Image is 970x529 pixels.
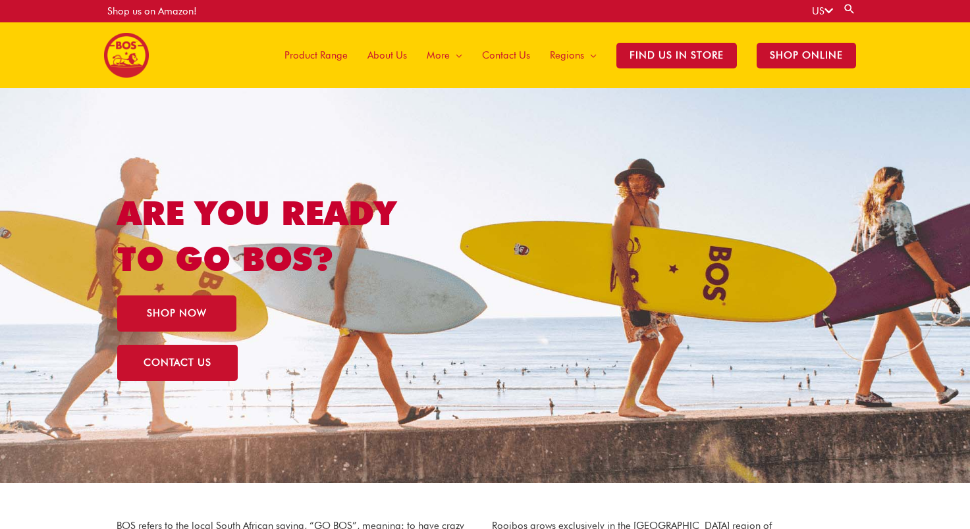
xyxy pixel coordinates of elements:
a: SHOP NOW [117,295,236,332]
span: SHOP ONLINE [757,43,856,68]
span: About Us [367,36,407,75]
span: More [427,36,450,75]
h1: ARE YOU READY TO GO BOS? [117,190,450,282]
a: More [417,22,472,88]
a: Product Range [275,22,358,88]
span: Regions [550,36,584,75]
span: CONTACT US [144,358,211,368]
nav: Site Navigation [265,22,866,88]
span: SHOP NOW [147,309,207,318]
img: BOS United States [104,33,149,78]
a: Find Us in Store [606,22,747,88]
a: CONTACT US [117,345,238,381]
span: Find Us in Store [616,43,737,68]
a: Contact Us [472,22,540,88]
span: Contact Us [482,36,530,75]
span: Product Range [284,36,348,75]
a: About Us [358,22,417,88]
a: Search button [843,3,856,15]
a: US [812,5,833,17]
a: Regions [540,22,606,88]
a: SHOP ONLINE [747,22,866,88]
